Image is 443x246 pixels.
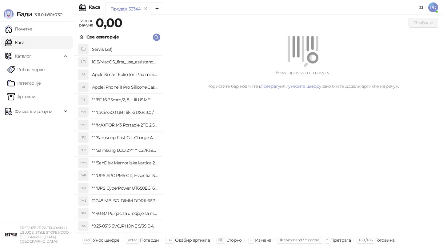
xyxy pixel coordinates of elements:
div: AS [78,70,88,79]
h4: """MAXTOR M3 Portable 2TB 2.5"""" crni eksterni hard disk HX-M201TCB/GM""" [92,120,158,130]
div: "SD [78,234,88,244]
div: "S5 [78,221,88,231]
small: PREDUZEĆE ZA TRGOVINU I USLUGE ISTYLE STORES DOO [GEOGRAPHIC_DATA] ([GEOGRAPHIC_DATA]) [20,226,69,244]
h4: "2048 MB, SO-DIMM DDRII, 667 MHz, Napajanje 1,8 0,1 V, Latencija CL5" [92,196,158,206]
h4: Servis (28) [92,44,158,54]
h4: """EF 16-35mm/2, 8 L III USM""" [92,95,158,105]
div: "MS [78,196,88,206]
div: Каса [89,5,100,10]
h4: "923-0315 SVC,IPHONE 5/5S BATTERY REMOVAL TRAY Držač za iPhone sa kojim se otvara display [92,221,158,231]
div: Сторно [226,236,242,244]
div: AI [78,82,88,92]
h4: """Samsung LCD 27"""" C27F390FHUXEN""" [92,145,158,155]
div: "CU [78,183,88,193]
a: Почетна [5,23,33,35]
div: Продаја 33344 [110,6,141,12]
h4: iOS/MacOS_first_use_assistance (4) [92,57,158,67]
div: Нема артикала на рачуну. Користите бар код читач, или како бисте додали артикле на рачун. [170,69,436,90]
h4: """Samsung Fast Car Charge Adapter, brzi auto punja_, boja crna""" [92,133,158,143]
h4: "440-87 Punjac za uredjaje sa micro USB portom 4/1, Stand." [92,208,158,218]
div: "18 [78,95,88,105]
div: Потврди [140,236,159,244]
a: Категорије [7,77,41,89]
span: Фискални рачуни [15,105,52,118]
h4: """UPS APC PM5-GR, Essential Surge Arrest,5 utic_nica""" [92,171,158,180]
h4: """LaCie 500 GB Rikiki USB 3.0 / Ultra Compact & Resistant aluminum / USB 3.0 / 2.5""""""" [92,107,158,117]
img: 64x64-companyLogo-77b92cf4-9946-4f36-9751-bf7bb5fd2c7d.png [5,228,17,241]
a: Документација [416,2,426,12]
div: Унос шифре [93,236,120,244]
span: Бади [17,10,32,18]
div: Готовина [375,236,394,244]
h4: "923-0448 SVC,IPHONE,TOURQUE DRIVER KIT .65KGF- CM Šrafciger " [92,234,158,244]
div: "L2 [78,145,88,155]
span: PD [428,2,438,12]
div: grid [74,43,163,234]
h4: """SanDisk Memorijska kartica 256GB microSDXC sa SD adapterom SDSQXA1-256G-GN6MA - Extreme PLUS, ... [92,158,158,168]
span: 0-9 [84,238,90,242]
button: Add tab [151,2,163,15]
div: "AP [78,171,88,180]
span: enter [128,238,137,242]
span: ⌫ [218,238,223,242]
h4: """UPS CyberPower UT650EG, 650VA/360W , line-int., s_uko, desktop""" [92,183,158,193]
h4: Apple Smart Folio for iPad mini (A17 Pro) - Sage [92,70,158,79]
div: Претрага [330,236,351,244]
div: "MK [78,158,88,168]
span: f [326,238,327,242]
a: унесите шифру [288,83,321,89]
a: Робне марке [7,63,45,76]
div: "5G [78,107,88,117]
span: F10 / F16 [359,238,372,242]
button: remove [142,6,150,11]
strong: 0,00 [96,15,122,30]
img: Logo [4,9,14,19]
div: "FC [78,133,88,143]
div: Одабир артикла [175,236,210,244]
a: претрагу [261,83,280,89]
div: Износ рачуна [78,17,94,29]
div: Измена [255,236,271,244]
span: + [250,238,252,242]
div: "MP [78,120,88,130]
button: Плаћање [409,18,438,28]
a: Каса [5,36,24,49]
div: Све категорије [86,34,119,40]
span: Каталог [15,50,31,62]
a: ArtikliАртикли [7,91,36,103]
div: "PU [78,208,88,218]
h4: Apple iPhone 11 Pro Silicone Case - Black [92,82,158,92]
span: 3.11.0-b80b730 [32,12,62,18]
span: ↑/↓ [167,238,172,242]
span: ⌘ command / ⌃ control [279,238,320,242]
